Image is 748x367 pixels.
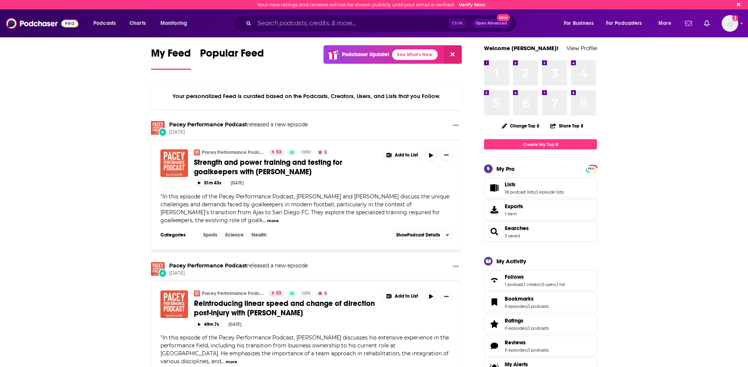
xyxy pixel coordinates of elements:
a: Ratings [487,319,502,329]
div: [DATE] [231,180,244,186]
button: Show profile menu [722,15,738,32]
span: Open Advanced [476,21,507,25]
span: ... [221,358,224,365]
span: Logged in as BretAita [722,15,738,32]
a: 0 users [542,282,556,287]
span: Popular Feed [200,47,264,64]
a: Ratings [505,317,549,324]
a: Reviews [505,339,549,346]
button: open menu [155,17,197,29]
span: For Business [564,18,594,29]
a: View Profile [566,45,597,52]
span: Charts [130,18,146,29]
span: 53 [276,149,281,156]
a: Exports [484,200,597,220]
a: Welcome [PERSON_NAME]! [484,45,559,52]
p: Podchaser Update! [342,51,389,58]
span: Lists [505,181,516,188]
button: Show More Button [450,121,462,131]
button: open menu [653,17,681,29]
button: Show More Button [440,290,452,303]
a: 1 list [557,282,565,287]
span: Exports [487,204,502,215]
a: Reviews [487,341,502,351]
a: My Feed [151,47,191,70]
a: Health [249,232,269,238]
span: In this episode of the Pacey Performance Podcast, [PERSON_NAME] and [PERSON_NAME] discuss the uni... [160,193,449,224]
a: 1 creator [524,282,541,287]
a: 0 podcasts [527,304,549,309]
a: 1 podcast [505,282,523,287]
span: Show Podcast Details [396,232,440,238]
img: Pacey Performance Podcast [194,149,200,155]
button: Show More Button [383,149,422,161]
span: In this episode of the Pacey Performance Podcast, [PERSON_NAME] discusses his extensive experienc... [160,334,449,365]
a: Pacey Performance Podcast [202,290,264,296]
a: 53 [269,290,284,296]
a: Pacey Performance Podcast [151,121,165,135]
a: Verify Now [459,2,485,8]
span: Reintroducing linear speed and change of direction post-injury with [PERSON_NAME] [194,299,375,318]
a: Lists [487,183,502,193]
a: Create My Top 8 [484,139,597,149]
span: Ratings [484,314,597,334]
div: [DATE] [228,322,241,327]
button: more [226,359,237,365]
span: Podcasts [93,18,116,29]
div: New Episode [159,128,167,136]
button: more [267,218,279,224]
button: 5 [316,149,329,155]
span: Monitoring [160,18,187,29]
img: Reintroducing linear speed and change of direction post-injury with Loren Landow [160,290,188,318]
button: 51m 43s [194,180,224,187]
span: Exports [505,203,523,210]
span: Reviews [505,339,526,346]
button: Show More Button [440,149,452,161]
img: User Profile [722,15,738,32]
div: My Pro [496,165,515,172]
span: PRO [587,166,596,172]
button: Change Top 8 [497,121,544,131]
span: New [497,14,510,21]
div: New Episode [159,269,167,277]
span: Add to List [395,152,418,158]
span: Strength and power training and testing for goalkeepers with [PERSON_NAME] [194,158,342,177]
span: ... [263,217,266,224]
a: Science [222,232,247,238]
span: Ctrl K [449,18,466,28]
h3: Categories [160,232,194,238]
a: Reintroducing linear speed and change of direction post-injury with [PERSON_NAME] [194,299,377,318]
button: open menu [601,17,653,29]
a: 0 podcasts [527,347,549,353]
div: Your personalized Feed is curated based on the Podcasts, Creators, Users, and Lists that you Follow. [151,83,462,109]
button: Show More Button [450,262,462,272]
button: Open AdvancedNew [472,19,510,28]
a: 0 episodes [505,326,527,331]
span: [DATE] [169,270,308,276]
button: open menu [559,17,603,29]
img: Pacey Performance Podcast [194,290,200,296]
img: Pacey Performance Podcast [151,262,165,276]
span: My Feed [151,47,191,64]
a: Strength and power training and testing for goalkeepers with Yoeri Pegel [160,149,188,177]
span: , [523,282,524,287]
a: 0 episode lists [535,189,564,195]
h3: released a new episode [169,262,308,269]
span: , [541,282,542,287]
button: open menu [88,17,125,29]
span: 53 [276,290,281,297]
span: More [658,18,671,29]
button: 5 [316,290,329,296]
a: Popular Feed [200,47,264,70]
a: Charts [125,17,150,29]
a: Show notifications dropdown [701,17,713,30]
button: Show More Button [383,290,422,303]
a: Searches [505,225,529,232]
a: Bookmarks [505,295,549,302]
